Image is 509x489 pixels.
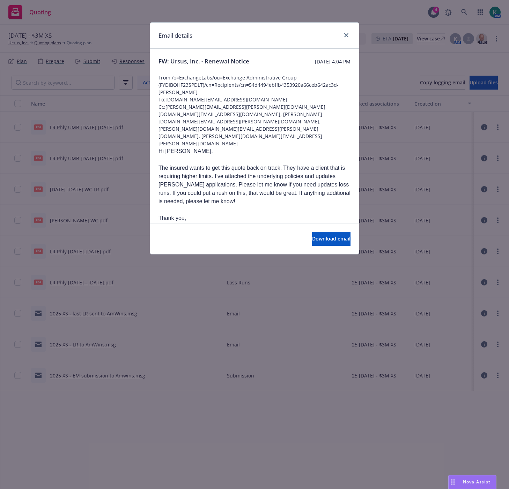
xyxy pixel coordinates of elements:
p: Hi [PERSON_NAME], [158,147,351,155]
button: Download email [312,232,351,246]
button: Nova Assist [448,475,496,489]
h1: Email details [158,31,192,40]
a: close [342,31,351,39]
span: To: [DOMAIN_NAME][EMAIL_ADDRESS][DOMAIN_NAME] [158,96,351,103]
span: Download email [312,235,351,242]
div: Drag to move [449,475,457,489]
span: From: /o=ExchangeLabs/ou=Exchange Administrative Group (FYDIBOHF23SPDLT)/cn=Recipients/cn=54d4494... [158,74,351,96]
p: Thank you, [158,214,351,222]
span: FW: Ursus, Inc. - Renewal Notice [158,57,249,66]
span: [DATE] 4:04 PM [315,58,351,65]
p: The insured wants to get this quote back on track. They have a client that is requiring higher li... [158,164,351,206]
span: Nova Assist [463,479,490,485]
span: Cc: [PERSON_NAME][EMAIL_ADDRESS][PERSON_NAME][DOMAIN_NAME], [DOMAIN_NAME][EMAIL_ADDRESS][DOMAIN_N... [158,103,351,147]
